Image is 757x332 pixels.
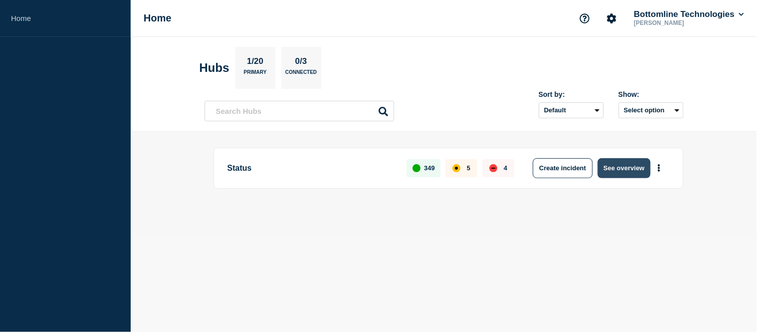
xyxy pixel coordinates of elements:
[467,164,471,172] p: 5
[285,69,317,80] p: Connected
[413,164,421,172] div: up
[200,61,230,75] h2: Hubs
[632,9,746,19] button: Bottomline Technologies
[504,164,507,172] p: 4
[619,102,684,118] button: Select option
[539,102,604,118] select: Sort by
[453,164,461,172] div: affected
[653,159,666,177] button: More actions
[490,164,498,172] div: down
[291,56,311,69] p: 0/3
[533,158,593,178] button: Create incident
[619,90,684,98] div: Show:
[228,158,396,178] p: Status
[632,19,736,26] p: [PERSON_NAME]
[598,158,651,178] button: See overview
[539,90,604,98] div: Sort by:
[244,69,267,80] p: Primary
[205,101,394,121] input: Search Hubs
[243,56,267,69] p: 1/20
[574,8,595,29] button: Support
[424,164,435,172] p: 349
[601,8,622,29] button: Account settings
[144,12,172,24] h1: Home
